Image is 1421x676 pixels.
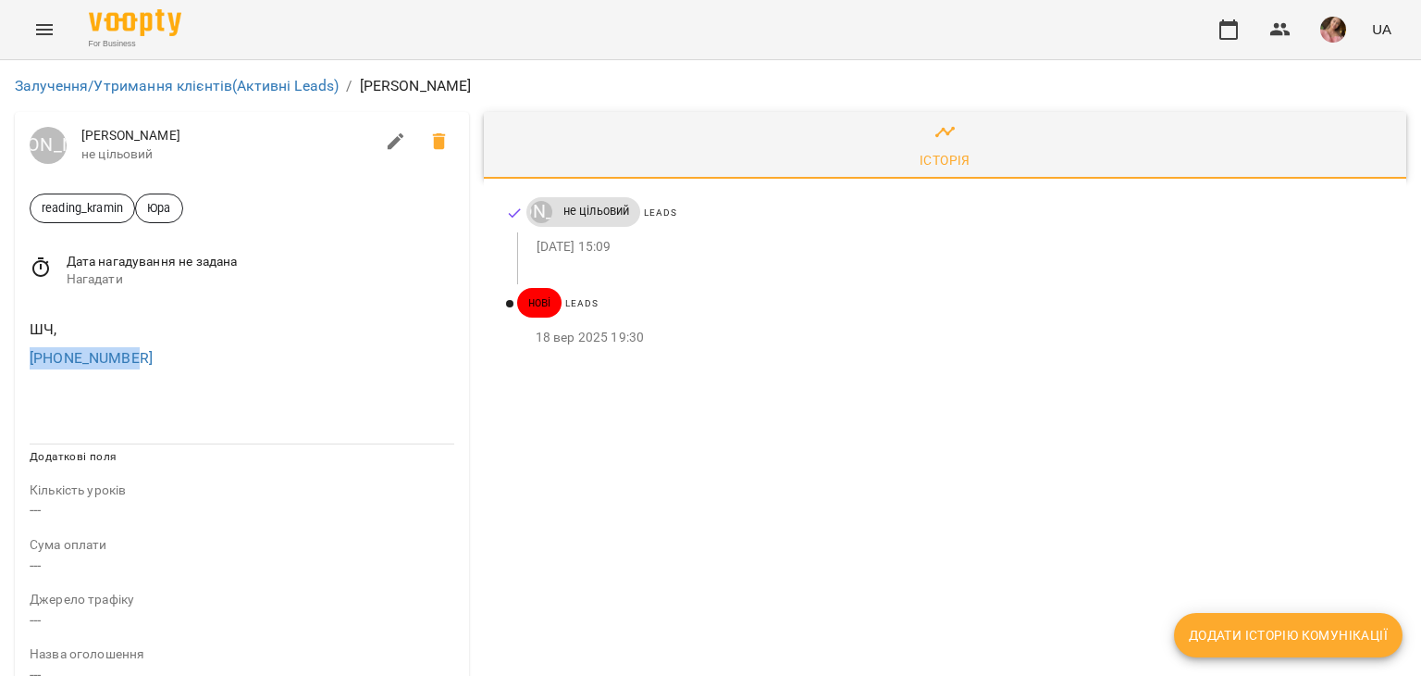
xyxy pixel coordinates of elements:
[536,329,1377,347] p: 18 вер 2025 19:30
[89,38,181,50] span: For Business
[30,482,454,500] p: field-description
[15,77,339,94] a: Залучення/Утримання клієнтів(Активні Leads)
[1372,19,1391,39] span: UA
[346,75,352,97] li: /
[30,349,153,367] a: [PHONE_NUMBER]
[565,298,598,308] span: Leads
[537,238,1377,257] p: [DATE] 15:09
[81,127,374,145] span: [PERSON_NAME]
[15,75,1406,97] nav: breadcrumb
[30,591,454,609] p: field-description
[1320,17,1346,43] img: e4201cb721255180434d5b675ab1e4d4.jpg
[89,9,181,36] img: Voopty Logo
[30,450,117,463] span: Додаткові поля
[30,499,454,521] p: ---
[644,207,676,218] span: Leads
[136,199,181,217] span: Юра
[31,199,134,217] span: reading_kramin
[517,294,562,311] span: нові
[1189,624,1388,646] span: Додати історію комунікації
[1365,12,1399,46] button: UA
[30,555,454,577] p: ---
[552,203,641,219] span: не цільовий
[30,645,454,664] p: field-description
[360,75,472,97] p: [PERSON_NAME]
[26,315,458,344] div: ШЧ,
[67,270,454,289] span: Нагадати
[920,149,970,171] div: Історія
[67,253,454,271] span: Дата нагадування не задана
[1174,613,1402,657] button: Додати історію комунікації
[526,201,552,223] a: [PERSON_NAME]
[30,536,454,555] p: field-description
[30,127,67,164] a: [PERSON_NAME]
[22,7,67,52] button: Menu
[30,609,454,632] p: ---
[30,127,67,164] div: Юрій Тимочко
[81,145,374,164] span: не цільовий
[530,201,552,223] div: Юрій Тимочко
